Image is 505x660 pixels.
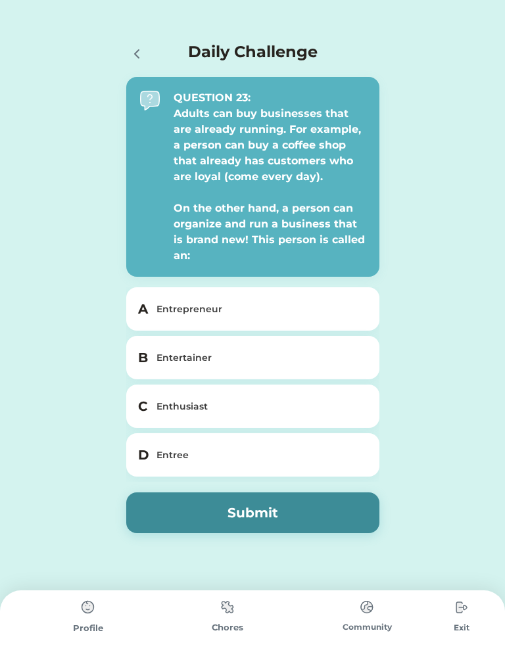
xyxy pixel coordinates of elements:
img: type%3Dchores%2C%20state%3Ddefault.svg [214,594,241,620]
div: Profile [18,622,158,635]
div: QUESTION 23: Adults can buy businesses that are already running. For example, a person can buy a ... [174,90,366,264]
div: Entertainer [156,351,365,365]
div: Community [297,621,437,633]
h5: D [138,445,149,465]
div: Entree [156,448,365,462]
h4: Daily Challenge [188,40,318,64]
img: type%3Dchores%2C%20state%3Ddefault.svg [75,594,101,621]
div: Entrepreneur [156,302,365,316]
img: type%3Dchores%2C%20state%3Ddefault.svg [354,594,380,620]
button: Submit [126,492,379,533]
div: Enthusiast [156,400,365,413]
div: Exit [437,622,487,634]
div: Chores [158,621,297,634]
h5: C [138,396,149,416]
img: interface-help-question-message--bubble-help-mark-message-query-question-speech.svg [139,90,160,111]
h5: A [138,299,149,319]
img: type%3Dchores%2C%20state%3Ddefault.svg [448,594,475,621]
h5: B [138,348,149,367]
